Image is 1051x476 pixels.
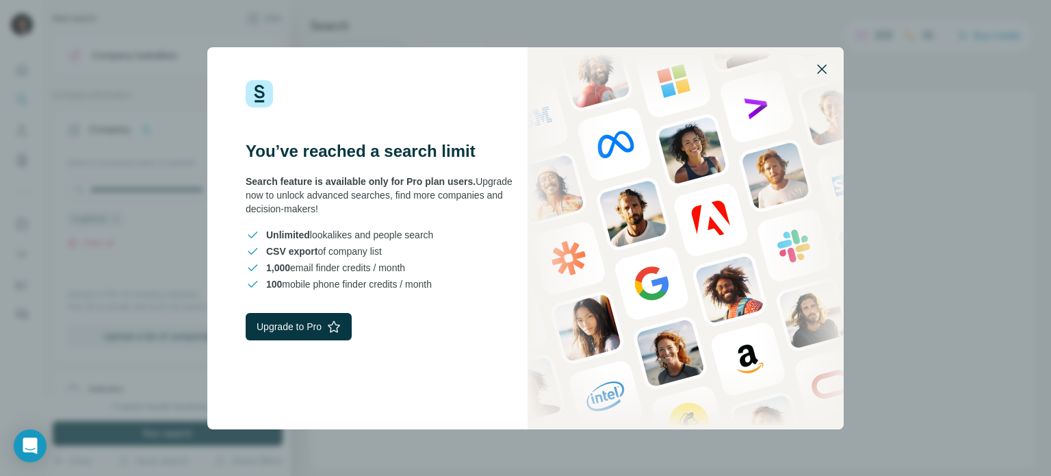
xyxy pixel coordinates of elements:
[266,277,432,291] span: mobile phone finder credits / month
[266,245,382,258] span: of company list
[246,175,525,216] div: Upgrade now to unlock advanced searches, find more companies and decision-makers!
[266,279,282,290] span: 100
[246,313,352,340] button: Upgrade to Pro
[14,429,47,462] div: Open Intercom Messenger
[266,228,433,242] span: lookalikes and people search
[266,261,405,275] span: email finder credits / month
[246,176,476,187] span: Search feature is available only for Pro plan users.
[266,262,290,273] span: 1,000
[266,246,317,257] span: CSV export
[246,140,525,162] h3: You’ve reached a search limit
[246,80,273,108] img: Surfe Logo
[266,229,310,240] span: Unlimited
[528,47,844,429] img: Surfe Stock Photo - showing people and technologies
